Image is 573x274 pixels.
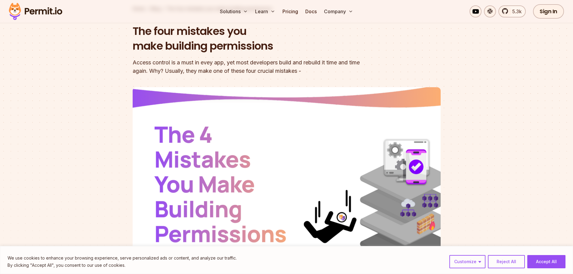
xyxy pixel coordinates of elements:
a: 5.3k [498,5,526,17]
span: 5.3k [509,8,522,15]
button: Company [322,5,356,17]
a: Sign In [533,4,564,19]
button: Accept All [527,255,565,268]
a: Docs [303,5,319,17]
p: By clicking "Accept All", you consent to our use of cookies. [8,262,237,269]
button: Reject All [488,255,525,268]
p: We use cookies to enhance your browsing experience, serve personalized ads or content, and analyz... [8,254,237,262]
button: Learn [253,5,278,17]
button: Solutions [217,5,250,17]
img: Permit logo [6,1,65,22]
div: Access control is a must in evey app, yet most developers build and rebuild it time and time agai... [133,58,364,75]
h1: The four mistakes you make building permissions [133,24,364,54]
a: Pricing [280,5,300,17]
img: The four mistakes you make building permissions [133,87,441,260]
button: Customize [449,255,485,268]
